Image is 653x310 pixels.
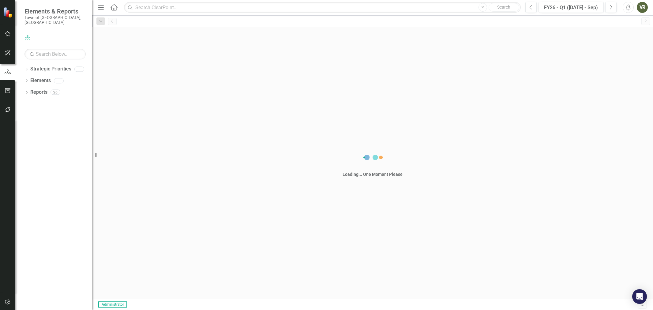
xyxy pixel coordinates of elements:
span: Administrator [98,301,127,308]
a: Elements [30,77,51,84]
span: Search [497,5,510,9]
a: Reports [30,89,47,96]
button: Search [489,3,519,12]
div: Loading... One Moment Please [343,171,403,177]
div: 26 [51,90,60,95]
button: FY26 - Q1 ([DATE] - Sep) [539,2,604,13]
button: VR [637,2,648,13]
input: Search ClearPoint... [124,2,521,13]
div: Open Intercom Messenger [632,289,647,304]
input: Search Below... [24,49,86,59]
span: Elements & Reports [24,8,86,15]
a: Strategic Priorities [30,66,71,73]
small: Town of [GEOGRAPHIC_DATA], [GEOGRAPHIC_DATA] [24,15,86,25]
img: ClearPoint Strategy [2,6,14,18]
div: FY26 - Q1 ([DATE] - Sep) [541,4,602,11]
